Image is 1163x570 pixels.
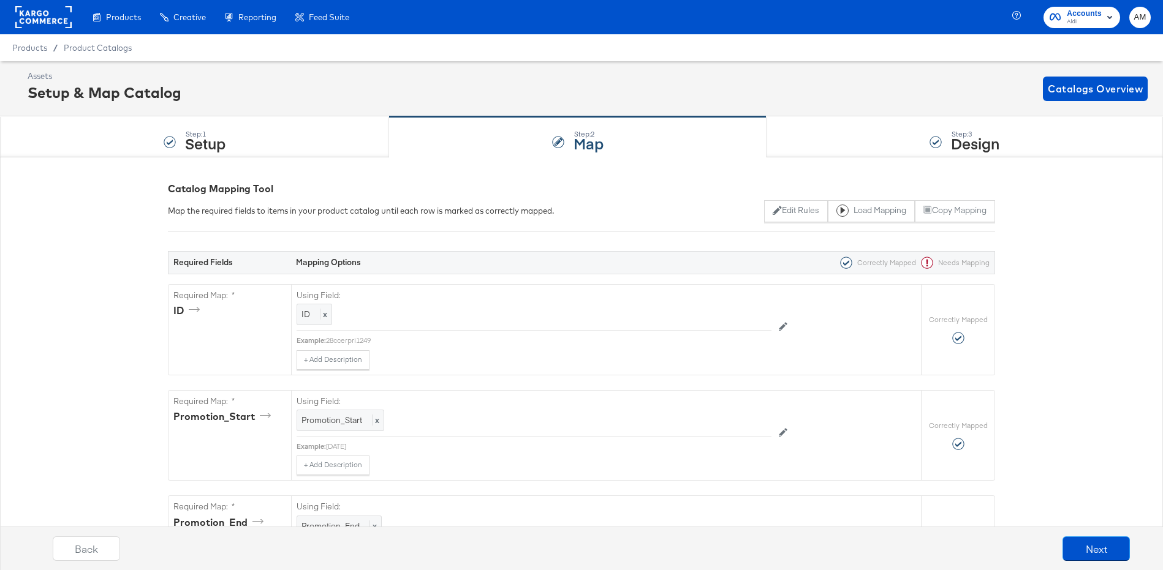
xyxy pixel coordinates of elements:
a: Product Catalogs [64,43,132,53]
button: + Add Description [297,456,369,475]
span: Feed Suite [309,12,349,22]
div: Step: 1 [185,130,225,138]
button: Edit Rules [764,200,827,222]
div: Correctly Mapped [835,257,916,269]
strong: Required Fields [173,257,233,268]
span: Products [12,43,47,53]
div: Example: [297,336,326,345]
div: Step: 3 [951,130,999,138]
label: Correctly Mapped [929,315,988,324]
div: Map the required fields to items in your product catalog until each row is marked as correctly ma... [168,205,554,217]
span: Accounts [1067,7,1102,20]
span: x [372,414,379,426]
div: [DATE] [326,441,771,451]
span: Creative [173,12,206,22]
label: Using Field: [297,396,771,407]
strong: Map [574,133,604,153]
label: Correctly Mapped [929,421,988,430]
span: Reporting [238,12,276,22]
span: Promotion_Start [301,414,362,426]
div: Assets [28,70,181,82]
button: Catalogs Overview [1043,77,1148,101]
span: Aldi [1067,17,1102,27]
button: AM [1129,7,1151,28]
strong: Mapping Options [296,257,361,268]
div: Example: [297,441,326,451]
div: Needs Mapping [916,257,990,269]
label: Required Map: * [173,396,286,407]
div: ID [173,304,204,318]
button: Load Mapping [828,200,915,222]
span: AM [1134,10,1146,24]
div: Promotion_Start [173,410,275,424]
div: Step: 2 [574,130,604,138]
span: x [320,309,327,320]
div: Promotion_End [173,516,268,530]
label: Required Map: * [173,290,286,301]
strong: Setup [185,133,225,153]
strong: Design [951,133,999,153]
div: Catalog Mapping Tool [168,182,995,196]
div: Setup & Map Catalog [28,82,181,103]
button: AccountsAldi [1044,7,1120,28]
button: Next [1063,536,1130,561]
button: + Add Description [297,350,369,370]
button: Copy Mapping [915,200,995,222]
button: Back [53,536,120,561]
label: Using Field: [297,501,771,512]
label: Using Field: [297,290,771,301]
span: / [47,43,64,53]
span: Catalogs Overview [1048,80,1143,97]
span: ID [301,309,310,320]
span: Products [106,12,141,22]
div: 28ccerpri1249 [326,336,771,345]
label: Required Map: * [173,501,286,512]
